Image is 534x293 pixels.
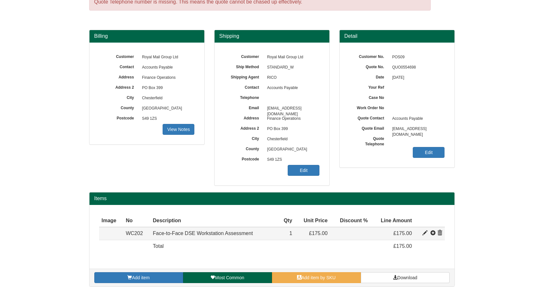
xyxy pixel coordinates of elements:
span: PO Box 399 [139,83,195,93]
span: QUO0554698 [389,62,445,73]
span: [GEOGRAPHIC_DATA] [139,103,195,114]
th: Unit Price [295,215,330,227]
span: £175.00 [394,231,412,236]
label: Address 2 [224,124,264,131]
span: Royal Mail Group Ltd [264,52,320,62]
label: Quote Contact [349,114,389,121]
label: Quote Telephone [349,134,389,147]
label: Email [224,103,264,111]
th: Line Amount [370,215,415,227]
label: Telephone [224,93,264,101]
span: Royal Mail Group Ltd [139,52,195,62]
label: Shipping Agent [224,73,264,80]
span: S49 1ZS [139,114,195,124]
label: Contact [224,83,264,90]
td: WC202 [123,227,150,240]
h3: Shipping [219,33,325,39]
th: Qty [278,215,295,227]
h3: Billing [94,33,199,39]
a: View Notes [163,124,194,135]
label: Contact [99,62,139,70]
th: Description [150,215,278,227]
span: £175.00 [309,231,328,236]
span: Accounts Payable [139,62,195,73]
span: 1 [289,231,292,236]
label: Quote Email [349,124,389,131]
span: [DATE] [389,73,445,83]
span: Accounts Payable [389,114,445,124]
label: Customer [99,52,139,60]
label: Quote No. [349,62,389,70]
a: Download [361,272,450,283]
label: Ship Method [224,62,264,70]
span: £175.00 [394,243,412,249]
h2: Items [94,196,450,201]
label: City [99,93,139,101]
span: POS09 [389,52,445,62]
label: County [224,144,264,152]
label: County [99,103,139,111]
span: Add item by SKU [301,275,336,280]
span: Chesterfield [139,93,195,103]
span: RICO [264,73,320,83]
label: Date [349,73,389,80]
a: Edit [413,147,445,158]
label: City [224,134,264,142]
label: Case No [349,93,389,101]
label: Customer No. [349,52,389,60]
span: Finance Operations [264,114,320,124]
span: Accounts Payable [264,83,320,93]
span: Chesterfield [264,134,320,144]
span: Face-to-Face DSE Workstation Assessment [153,231,253,236]
th: No [123,215,150,227]
span: Download [397,275,417,280]
label: Customer [224,52,264,60]
label: Postcode [99,114,139,121]
label: Postcode [224,155,264,162]
label: Address 2 [99,83,139,90]
span: STANDARD_W [264,62,320,73]
span: [EMAIL_ADDRESS][DOMAIN_NAME] [264,103,320,114]
span: [GEOGRAPHIC_DATA] [264,144,320,155]
span: Add item [132,275,149,280]
label: Address [99,73,139,80]
span: Most Common [215,275,244,280]
label: Work Order No [349,103,389,111]
span: PO Box 399 [264,124,320,134]
a: Edit [288,165,319,176]
span: [EMAIL_ADDRESS][DOMAIN_NAME] [389,124,445,134]
span: Finance Operations [139,73,195,83]
h3: Detail [344,33,450,39]
td: Total [150,240,278,253]
label: Your Ref [349,83,389,90]
span: S49 1ZS [264,155,320,165]
th: Image [99,215,123,227]
th: Discount % [330,215,370,227]
label: Address [224,114,264,121]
